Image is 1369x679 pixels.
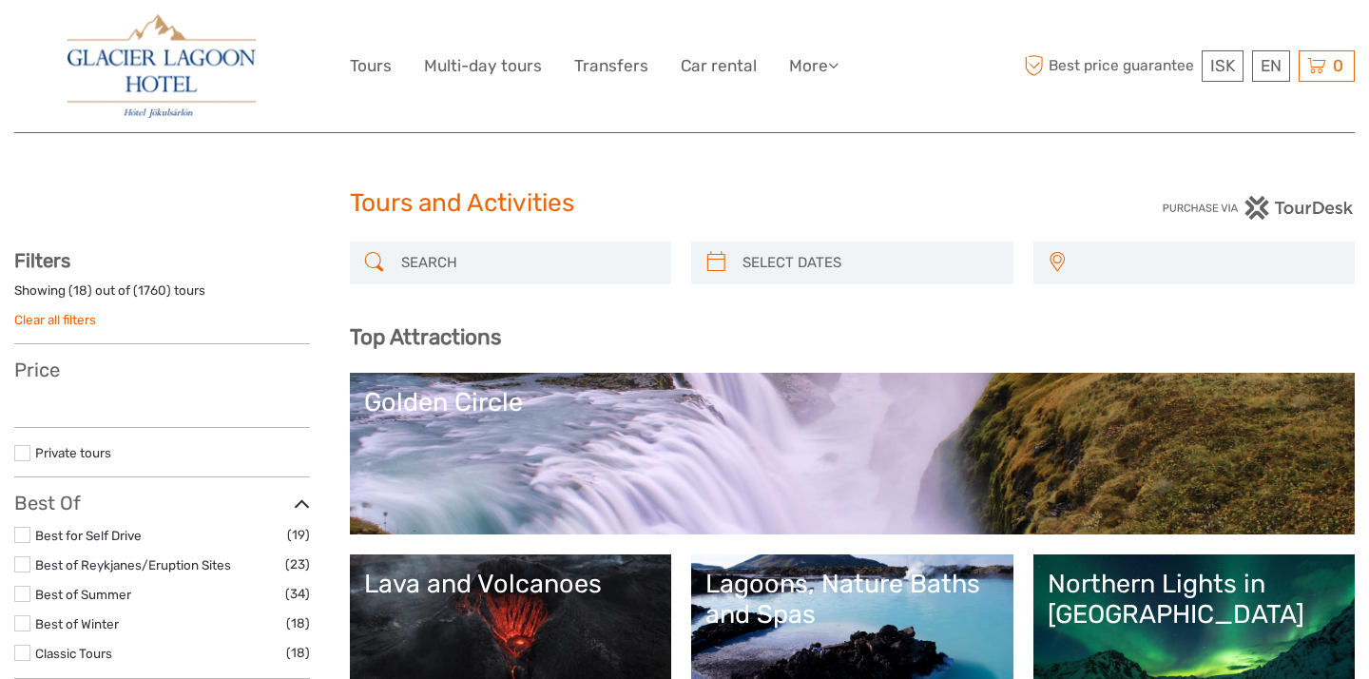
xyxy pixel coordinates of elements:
[35,445,111,460] a: Private tours
[286,642,310,664] span: (18)
[14,249,70,272] strong: Filters
[789,52,839,80] a: More
[35,616,119,631] a: Best of Winter
[285,583,310,605] span: (34)
[138,281,166,300] label: 1760
[574,52,648,80] a: Transfers
[35,587,131,602] a: Best of Summer
[1252,50,1290,82] div: EN
[364,569,658,599] div: Lava and Volcanoes
[35,646,112,661] a: Classic Tours
[424,52,542,80] a: Multi-day tours
[14,359,310,381] h3: Price
[1162,196,1355,220] img: PurchaseViaTourDesk.png
[394,246,663,280] input: SEARCH
[1210,56,1235,75] span: ISK
[73,281,87,300] label: 18
[350,188,1020,219] h1: Tours and Activities
[681,52,757,80] a: Car rental
[14,312,96,327] a: Clear all filters
[35,528,142,543] a: Best for Self Drive
[287,524,310,546] span: (19)
[735,246,1004,280] input: SELECT DATES
[1048,569,1341,630] div: Northern Lights in [GEOGRAPHIC_DATA]
[35,557,231,572] a: Best of Reykjanes/Eruption Sites
[286,612,310,634] span: (18)
[1020,50,1198,82] span: Best price guarantee
[285,553,310,575] span: (23)
[364,387,1341,520] a: Golden Circle
[705,569,999,630] div: Lagoons, Nature Baths and Spas
[350,324,501,350] b: Top Attractions
[350,52,392,80] a: Tours
[14,492,310,514] h3: Best Of
[364,387,1341,417] div: Golden Circle
[1330,56,1346,75] span: 0
[14,281,310,311] div: Showing ( ) out of ( ) tours
[67,14,256,118] img: 2790-86ba44ba-e5e5-4a53-8ab7-28051417b7bc_logo_big.jpg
